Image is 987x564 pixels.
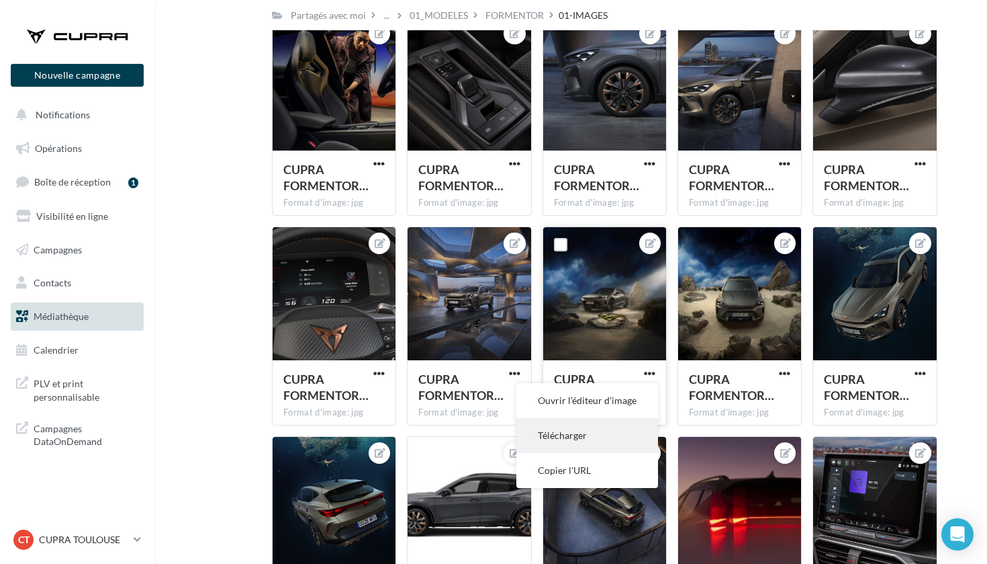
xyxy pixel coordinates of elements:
[283,407,385,419] div: Format d'image: jpg
[554,372,639,403] span: CUPRA FORMENTOR PA 165
[516,383,658,418] button: Ouvrir l'éditeur d'image
[554,162,639,193] span: CUPRA FORMENTOR PA 024
[8,134,146,163] a: Opérations
[485,9,544,22] div: FORMENTOR
[824,197,925,209] div: Format d'image: jpg
[34,374,138,403] span: PLV et print personnalisable
[8,167,146,196] a: Boîte de réception1
[34,419,138,448] span: Campagnes DataOnDemand
[8,101,141,129] button: Notifications
[39,533,128,547] p: CUPRA TOULOUSE
[559,9,608,22] div: 01-IMAGES
[418,407,520,419] div: Format d'image: jpg
[283,162,369,193] span: CUPRA FORMENTOR PA 136
[11,64,144,87] button: Nouvelle campagne
[554,197,655,209] div: Format d'image: jpg
[689,197,790,209] div: Format d'image: jpg
[381,6,392,25] div: ...
[824,162,909,193] span: CUPRA FORMENTOR PA 154
[941,518,974,551] div: Open Intercom Messenger
[34,277,71,288] span: Contacts
[34,311,89,322] span: Médiathèque
[34,243,82,255] span: Campagnes
[516,453,658,488] button: Copier l'URL
[8,336,146,364] a: Calendrier
[34,344,79,356] span: Calendrier
[689,407,790,419] div: Format d'image: jpg
[283,372,369,403] span: CUPRA FORMENTOR PA 178
[418,197,520,209] div: Format d'image: jpg
[8,202,146,231] a: Visibilité en ligne
[34,176,111,188] span: Boîte de réception
[18,533,30,547] span: CT
[824,372,909,403] span: CUPRA FORMENTOR PA 115
[516,418,658,453] button: Télécharger
[8,414,146,454] a: Campagnes DataOnDemand
[689,372,774,403] span: CUPRA FORMENTOR PA 166
[8,303,146,331] a: Médiathèque
[824,407,925,419] div: Format d'image: jpg
[418,162,504,193] span: CUPRA FORMENTOR PA 097
[36,210,108,222] span: Visibilité en ligne
[11,527,144,553] a: CT CUPRA TOULOUSE
[8,269,146,297] a: Contacts
[8,236,146,264] a: Campagnes
[36,109,90,120] span: Notifications
[689,162,774,193] span: CUPRA FORMENTOR PA 127
[35,143,82,154] span: Opérations
[128,177,138,188] div: 1
[8,369,146,409] a: PLV et print personnalisable
[418,372,504,403] span: CUPRA FORMENTOR PA 001
[283,197,385,209] div: Format d'image: jpg
[291,9,366,22] div: Partagés avec moi
[410,9,468,22] div: 01_MODELES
